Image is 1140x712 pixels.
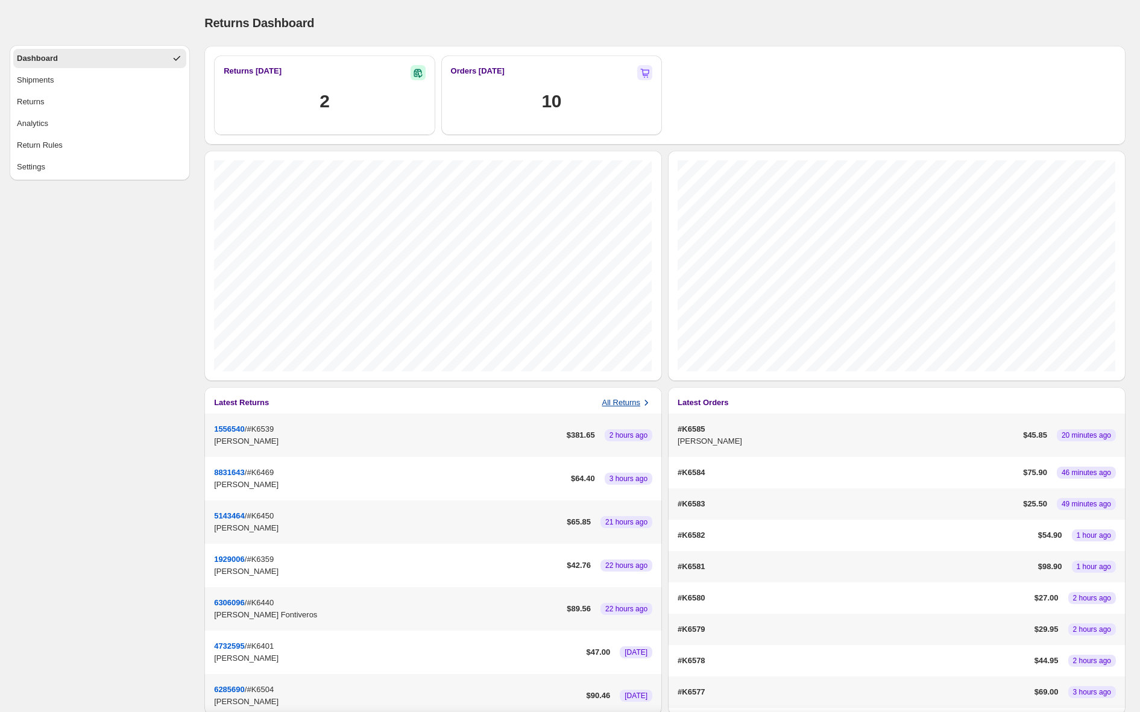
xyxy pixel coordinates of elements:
span: 22 hours ago [605,604,647,614]
p: #K6578 [678,655,1030,667]
button: 5143464 [214,511,245,520]
p: $ 42.76 [567,559,591,572]
span: 20 minutes ago [1062,430,1111,440]
span: [DATE] [625,647,647,657]
p: $ 44.95 [1035,655,1059,667]
span: Returns Dashboard [204,16,314,30]
span: #K6539 [247,424,274,433]
p: $ 98.90 [1038,561,1062,573]
span: #K6450 [247,511,274,520]
p: $ 47.00 [587,646,611,658]
p: [PERSON_NAME] [214,435,562,447]
p: All Returns [602,397,640,409]
button: Return Rules [13,136,186,155]
button: 6285690 [214,685,245,694]
button: 8831643 [214,468,245,477]
div: Dashboard [17,52,58,65]
p: $ 89.56 [567,603,591,615]
button: Analytics [13,114,186,133]
p: #K6582 [678,529,1033,541]
h1: 10 [541,89,561,113]
span: 3 hours ago [1073,687,1111,697]
h2: Orders [DATE] [451,65,505,77]
p: [PERSON_NAME] [214,522,562,534]
button: 6306096 [214,598,245,607]
p: #K6584 [678,467,1018,479]
p: [PERSON_NAME] [214,652,581,664]
p: $ 25.50 [1023,498,1047,510]
div: Return Rules [17,139,63,151]
button: 1929006 [214,555,245,564]
p: $ 29.95 [1035,623,1059,635]
button: Settings [13,157,186,177]
span: 2 hours ago [1073,656,1111,666]
h3: Returns [DATE] [224,65,282,77]
span: 21 hours ago [605,517,647,527]
p: [PERSON_NAME] [214,479,566,491]
span: 2 hours ago [1073,625,1111,634]
button: 1556540 [214,424,245,433]
p: $ 65.85 [567,516,591,528]
div: / [214,553,562,578]
span: #K6359 [247,555,274,564]
div: Returns [17,96,45,108]
div: Settings [17,161,45,173]
div: / [214,467,566,491]
p: $ 54.90 [1038,529,1062,541]
span: 2 hours ago [1073,593,1111,603]
span: 1 hour ago [1077,531,1111,540]
h3: Latest Returns [214,397,269,409]
p: [PERSON_NAME] [678,435,1018,447]
div: / [214,423,562,447]
button: All Returns [602,397,652,409]
p: [PERSON_NAME] Fontiveros [214,609,562,621]
p: $ 69.00 [1035,686,1059,698]
span: 22 hours ago [605,561,647,570]
p: [PERSON_NAME] [214,566,562,578]
p: $ 45.85 [1023,429,1047,441]
div: / [214,640,581,664]
div: Shipments [17,74,54,86]
p: $ 64.40 [571,473,595,485]
p: #K6583 [678,498,1018,510]
span: 3 hours ago [609,474,647,484]
p: [PERSON_NAME] [214,696,581,708]
h3: Latest Orders [678,397,729,409]
button: Returns [13,92,186,112]
span: #K6401 [247,641,274,651]
p: $ 90.46 [587,690,611,702]
p: $ 27.00 [1035,592,1059,604]
button: 4732595 [214,641,245,651]
span: 46 minutes ago [1062,468,1111,477]
p: #K6581 [678,561,1033,573]
p: #K6577 [678,686,1030,698]
span: [DATE] [625,691,647,701]
p: $ 381.65 [567,429,595,441]
span: #K6504 [247,685,274,694]
button: Shipments [13,71,186,90]
span: #K6440 [247,598,274,607]
button: Dashboard [13,49,186,68]
p: #K6579 [678,623,1030,635]
h1: 2 [320,89,329,113]
p: $ 75.90 [1023,467,1047,479]
div: / [214,510,562,534]
span: 49 minutes ago [1062,499,1111,509]
div: Analytics [17,118,48,130]
span: 2 hours ago [609,430,647,440]
div: / [214,597,562,621]
span: 1 hour ago [1077,562,1111,572]
span: #K6469 [247,468,274,477]
p: #K6585 [678,423,1018,435]
p: #K6580 [678,592,1030,604]
div: / [214,684,581,708]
